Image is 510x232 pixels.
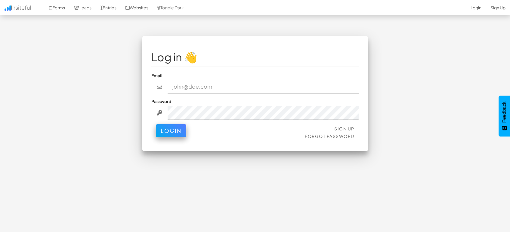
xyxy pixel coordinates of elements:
img: icon.png [5,5,11,11]
span: Feedback [502,102,507,123]
a: Forgot Password [305,133,354,139]
h1: Log in 👋 [151,51,359,63]
button: Login [156,124,186,137]
label: Password [151,98,171,104]
label: Email [151,72,162,78]
button: Feedback - Show survey [499,96,510,136]
input: john@doe.com [168,80,359,94]
a: Sign Up [334,126,354,131]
